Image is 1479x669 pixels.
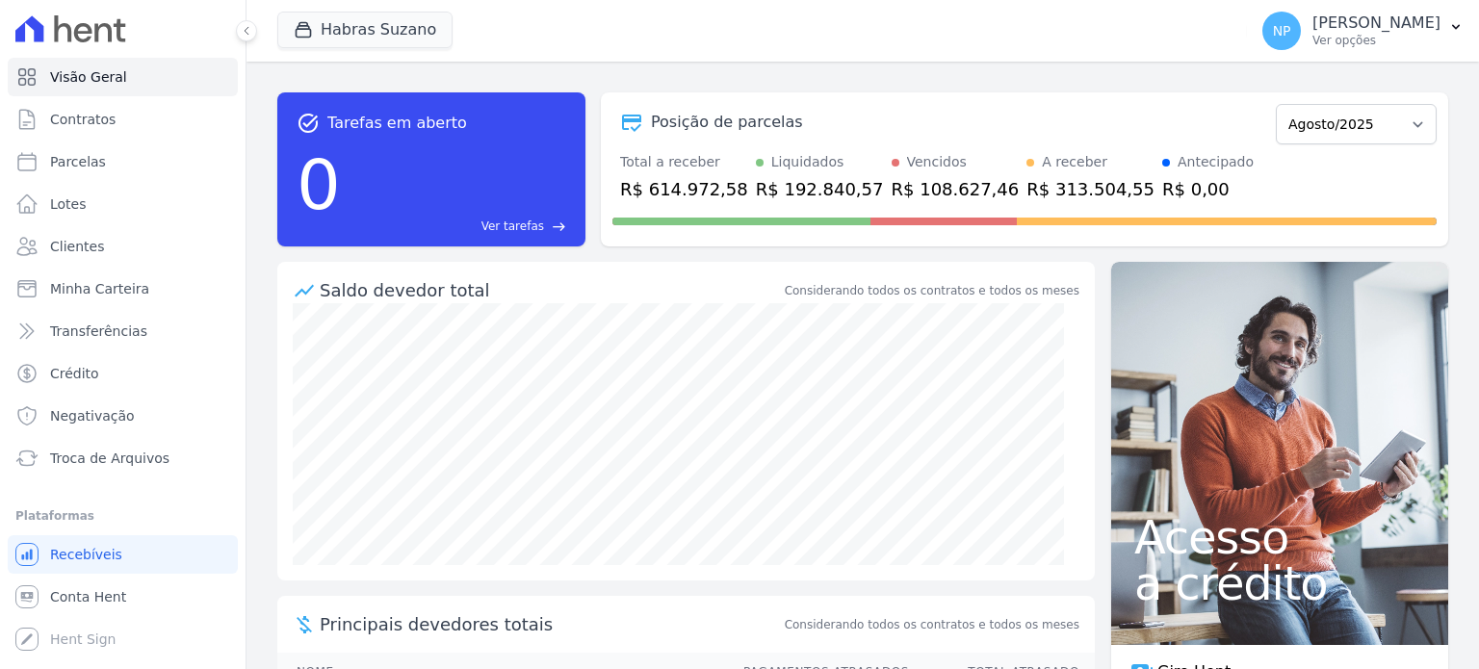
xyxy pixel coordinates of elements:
[8,227,238,266] a: Clientes
[620,176,748,202] div: R$ 614.972,58
[1312,13,1440,33] p: [PERSON_NAME]
[349,218,566,235] a: Ver tarefas east
[552,219,566,234] span: east
[756,176,884,202] div: R$ 192.840,57
[1273,24,1291,38] span: NP
[8,535,238,574] a: Recebíveis
[50,194,87,214] span: Lotes
[50,279,149,298] span: Minha Carteira
[1134,560,1425,606] span: a crédito
[327,112,467,135] span: Tarefas em aberto
[50,364,99,383] span: Crédito
[8,270,238,308] a: Minha Carteira
[1134,514,1425,560] span: Acesso
[892,176,1020,202] div: R$ 108.627,46
[50,67,127,87] span: Visão Geral
[320,277,781,303] div: Saldo devedor total
[8,439,238,477] a: Troca de Arquivos
[1178,152,1254,172] div: Antecipado
[50,152,106,171] span: Parcelas
[785,282,1079,299] div: Considerando todos os contratos e todos os meses
[8,142,238,181] a: Parcelas
[277,12,453,48] button: Habras Suzano
[50,237,104,256] span: Clientes
[15,504,230,527] div: Plataformas
[8,100,238,139] a: Contratos
[1042,152,1107,172] div: A receber
[297,135,341,235] div: 0
[50,406,135,425] span: Negativação
[50,587,126,606] span: Conta Hent
[1247,4,1479,58] button: NP [PERSON_NAME] Ver opções
[320,611,781,637] span: Principais devedores totais
[8,312,238,350] a: Transferências
[8,397,238,435] a: Negativação
[771,152,844,172] div: Liquidados
[1312,33,1440,48] p: Ver opções
[8,354,238,393] a: Crédito
[620,152,748,172] div: Total a receber
[1026,176,1155,202] div: R$ 313.504,55
[297,112,320,135] span: task_alt
[50,545,122,564] span: Recebíveis
[1162,176,1254,202] div: R$ 0,00
[8,58,238,96] a: Visão Geral
[481,218,544,235] span: Ver tarefas
[50,322,147,341] span: Transferências
[50,449,169,468] span: Troca de Arquivos
[651,111,803,134] div: Posição de parcelas
[8,185,238,223] a: Lotes
[907,152,967,172] div: Vencidos
[8,578,238,616] a: Conta Hent
[50,110,116,129] span: Contratos
[785,616,1079,633] span: Considerando todos os contratos e todos os meses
